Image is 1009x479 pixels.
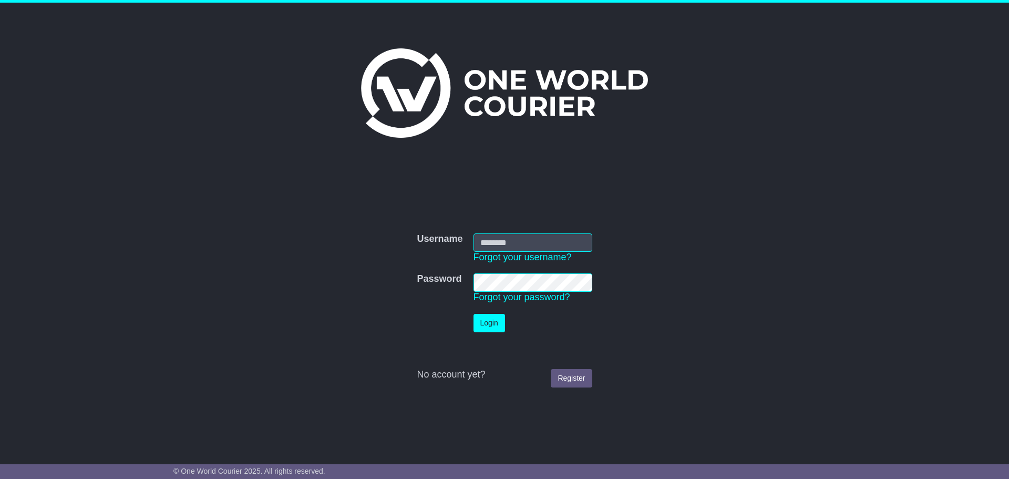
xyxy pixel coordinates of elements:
button: Login [473,314,505,332]
div: No account yet? [417,369,592,381]
span: © One World Courier 2025. All rights reserved. [173,467,325,475]
a: Forgot your username? [473,252,572,262]
label: Password [417,273,461,285]
a: Register [551,369,592,388]
a: Forgot your password? [473,292,570,302]
label: Username [417,233,462,245]
img: One World [361,48,648,138]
